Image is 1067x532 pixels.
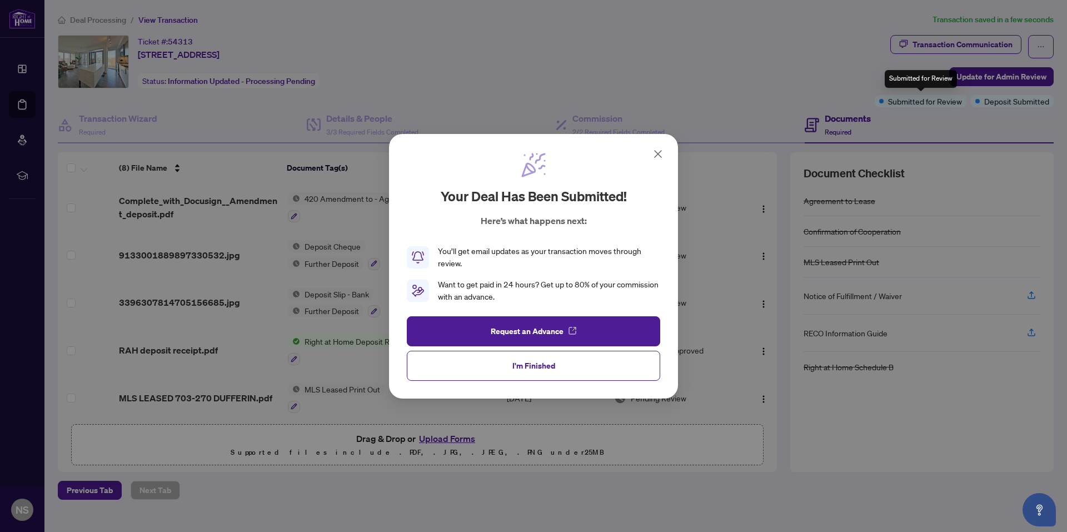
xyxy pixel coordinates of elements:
[438,279,660,303] div: Want to get paid in 24 hours? Get up to 80% of your commission with an advance.
[438,245,660,270] div: You’ll get email updates as your transaction moves through review.
[491,322,564,340] span: Request an Advance
[481,214,587,227] p: Here’s what happens next:
[512,356,555,374] span: I'm Finished
[441,187,627,205] h2: Your deal has been submitted!
[407,350,660,380] button: I'm Finished
[407,316,660,346] button: Request an Advance
[885,70,957,88] div: Submitted for Review
[1023,493,1056,526] button: Open asap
